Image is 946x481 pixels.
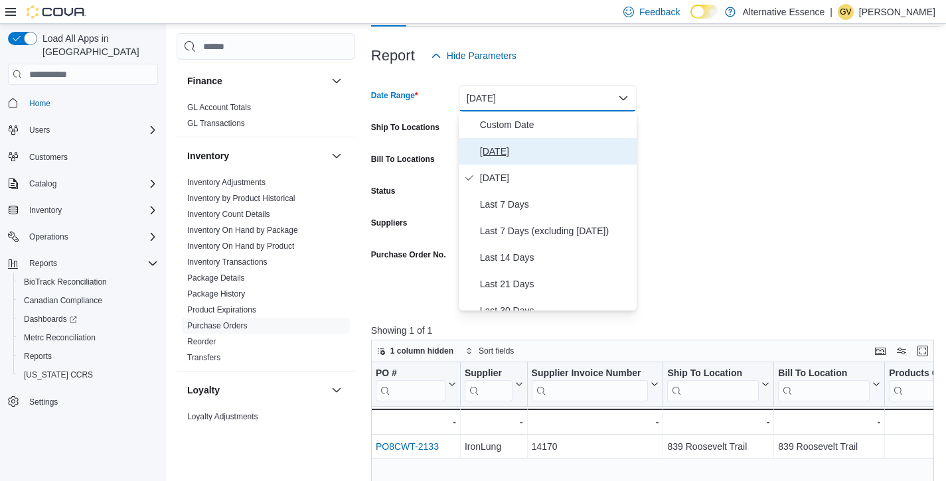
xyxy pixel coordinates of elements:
[376,368,445,401] div: PO # URL
[838,4,854,20] div: Greg Veshinfsky
[840,4,851,20] span: GV
[187,193,295,204] span: Inventory by Product Historical
[375,414,456,430] div: -
[667,414,769,430] div: -
[639,5,680,19] span: Feedback
[29,178,56,189] span: Catalog
[19,293,108,309] a: Canadian Compliance
[187,118,245,129] span: GL Transactions
[187,149,229,163] h3: Inventory
[372,343,459,359] button: 1 column hidden
[29,397,58,407] span: Settings
[778,368,870,401] div: Bill To Location
[480,117,631,133] span: Custom Date
[19,311,82,327] a: Dashboards
[19,274,112,290] a: BioTrack Reconciliation
[19,274,158,290] span: BioTrack Reconciliation
[187,321,248,330] a: Purchase Orders
[480,276,631,292] span: Last 21 Days
[690,5,718,19] input: Dark Mode
[778,439,880,454] div: 839 Roosevelt Trail
[24,229,74,245] button: Operations
[24,149,73,165] a: Customers
[187,383,220,397] h3: Loyalty
[187,412,258,421] a: Loyalty Adjustments
[531,439,659,454] div: 14170
[13,347,163,366] button: Reports
[29,205,62,216] span: Inventory
[8,88,158,446] nav: Complex example
[3,121,163,139] button: Users
[894,343,909,359] button: Display options
[187,119,245,128] a: GL Transactions
[3,228,163,246] button: Operations
[19,330,158,346] span: Metrc Reconciliation
[24,176,62,192] button: Catalog
[376,368,445,380] div: PO #
[329,73,345,89] button: Finance
[177,100,355,137] div: Finance
[3,392,163,411] button: Settings
[13,328,163,347] button: Metrc Reconciliation
[531,368,648,380] div: Supplier Invoice Number
[177,409,355,446] div: Loyalty
[29,258,57,269] span: Reports
[24,393,158,410] span: Settings
[187,241,294,251] a: Inventory On Hand by Product
[187,103,251,112] a: GL Account Totals
[24,314,77,324] span: Dashboards
[29,152,68,163] span: Customers
[187,257,268,267] span: Inventory Transactions
[742,4,825,20] p: Alternative Essence
[187,74,326,88] button: Finance
[24,351,52,362] span: Reports
[371,48,415,64] h3: Report
[465,368,523,401] button: Supplier
[3,254,163,273] button: Reports
[830,4,832,20] p: |
[667,368,759,401] div: Ship To Location
[24,370,93,380] span: [US_STATE] CCRS
[667,368,769,401] button: Ship To Location
[426,42,522,69] button: Hide Parameters
[187,289,245,299] a: Package History
[24,394,63,410] a: Settings
[376,368,456,401] button: PO #
[859,4,935,20] p: [PERSON_NAME]
[447,49,516,62] span: Hide Parameters
[37,32,158,58] span: Load All Apps in [GEOGRAPHIC_DATA]
[531,368,648,401] div: Supplier Invoice Number
[13,291,163,310] button: Canadian Compliance
[465,368,512,380] div: Supplier
[19,367,158,383] span: Washington CCRS
[459,85,637,111] button: [DATE]
[371,324,940,337] p: Showing 1 of 1
[24,96,56,111] a: Home
[187,353,220,362] a: Transfers
[460,343,519,359] button: Sort fields
[24,149,158,165] span: Customers
[187,102,251,113] span: GL Account Totals
[13,310,163,328] a: Dashboards
[3,93,163,112] button: Home
[778,414,880,430] div: -
[13,273,163,291] button: BioTrack Reconciliation
[24,94,158,111] span: Home
[187,210,270,219] a: Inventory Count Details
[24,255,62,271] button: Reports
[3,201,163,220] button: Inventory
[24,202,158,218] span: Inventory
[480,249,631,265] span: Last 14 Days
[187,273,245,283] a: Package Details
[371,154,435,165] label: Bill To Locations
[915,343,931,359] button: Enter fullscreen
[465,439,523,454] div: IronLung
[3,147,163,167] button: Customers
[778,368,880,401] button: Bill To Location
[187,74,222,88] h3: Finance
[13,366,163,384] button: [US_STATE] CCRS
[371,218,408,228] label: Suppliers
